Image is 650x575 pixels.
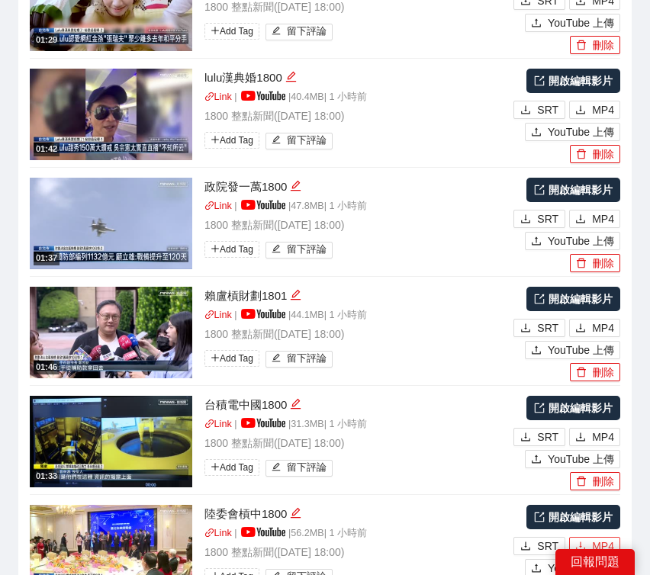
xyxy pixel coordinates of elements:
[204,417,510,432] p: | | 31.3 MB | 1 小時前
[211,462,220,471] span: plus
[569,537,620,555] button: downloadMP4
[525,341,620,359] button: uploadYouTube 上傳
[570,36,620,54] button: delete刪除
[272,244,282,255] span: edit
[241,200,285,210] img: yt_logo_rgb_light.a676ea31.png
[30,396,192,487] img: 4b754afa-00dd-4f95-ac9b-163a1e022daa.jpg
[30,178,192,269] img: ac245e50-566e-4908-9ee2-a3b2b67d077c.jpg
[272,26,282,37] span: edit
[537,101,558,118] span: SRT
[30,69,192,160] img: 80b82ad6-0341-407e-bf94-40e6d1806f64.jpg
[526,396,620,420] a: 開啟編輯影片
[575,541,586,553] span: download
[241,309,285,319] img: yt_logo_rgb_light.a676ea31.png
[204,528,214,538] span: link
[526,69,620,93] a: 開啟編輯影片
[531,18,542,30] span: upload
[531,127,542,139] span: upload
[513,428,565,446] button: downloadSRT
[534,403,545,413] span: export
[525,123,620,141] button: uploadYouTube 上傳
[34,34,60,47] div: 01:29
[290,505,301,523] div: 編輯
[525,232,620,250] button: uploadYouTube 上傳
[272,353,282,365] span: edit
[570,363,620,381] button: delete刪除
[537,210,558,227] span: SRT
[534,294,545,304] span: export
[525,450,620,468] button: uploadYouTube 上傳
[204,350,259,367] span: Add Tag
[30,287,192,378] img: 834b2218-0672-4d51-8a13-0575ebe0f590.jpg
[204,217,510,233] p: 1800 整點新聞 ( [DATE] 18:00 )
[570,254,620,272] button: delete刪除
[537,320,558,336] span: SRT
[204,132,259,149] span: Add Tag
[204,201,232,211] a: linkLink
[576,149,587,161] span: delete
[204,108,510,124] p: 1800 整點新聞 ( [DATE] 18:00 )
[548,342,614,358] span: YouTube 上傳
[575,214,586,226] span: download
[204,178,510,196] div: 政院發一萬1800
[204,23,259,40] span: Add Tag
[211,244,220,253] span: plus
[569,101,620,119] button: downloadMP4
[241,418,285,428] img: yt_logo_rgb_light.a676ea31.png
[204,396,510,414] div: 台積電中國1800
[548,124,614,140] span: YouTube 上傳
[265,460,333,477] button: edit留下評論
[290,287,301,305] div: 編輯
[204,544,510,561] p: 1800 整點新聞 ( [DATE] 18:00 )
[204,308,510,323] p: | | 44.1 MB | 1 小時前
[285,69,297,87] div: 編輯
[575,104,586,117] span: download
[592,538,614,554] span: MP4
[290,507,301,519] span: edit
[265,133,333,149] button: edit留下評論
[575,432,586,444] span: download
[34,252,60,265] div: 01:37
[520,323,531,335] span: download
[520,104,531,117] span: download
[531,454,542,466] span: upload
[526,287,620,311] a: 開啟編輯影片
[204,435,510,451] p: 1800 整點新聞 ( [DATE] 18:00 )
[290,180,301,191] span: edit
[204,326,510,342] p: 1800 整點新聞 ( [DATE] 18:00 )
[204,526,510,541] p: | | 56.2 MB | 1 小時前
[548,451,614,467] span: YouTube 上傳
[513,537,565,555] button: downloadSRT
[211,135,220,144] span: plus
[34,470,60,483] div: 01:33
[513,319,565,337] button: downloadSRT
[548,14,614,31] span: YouTube 上傳
[285,71,297,82] span: edit
[204,310,214,320] span: link
[272,135,282,146] span: edit
[290,289,301,300] span: edit
[526,178,620,202] a: 開啟編輯影片
[569,428,620,446] button: downloadMP4
[592,320,614,336] span: MP4
[204,92,232,102] a: linkLink
[204,241,259,258] span: Add Tag
[548,233,614,249] span: YouTube 上傳
[513,210,565,228] button: downloadSRT
[537,429,558,445] span: SRT
[204,459,259,476] span: Add Tag
[204,90,510,105] p: | | 40.4 MB | 1 小時前
[265,24,333,40] button: edit留下評論
[537,538,558,554] span: SRT
[241,91,285,101] img: yt_logo_rgb_light.a676ea31.png
[576,258,587,270] span: delete
[211,26,220,35] span: plus
[555,549,635,575] div: 回報問題
[204,201,214,210] span: link
[265,242,333,259] button: edit留下評論
[204,199,510,214] p: | | 47.8 MB | 1 小時前
[592,210,614,227] span: MP4
[34,361,60,374] div: 01:46
[592,101,614,118] span: MP4
[534,75,545,86] span: export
